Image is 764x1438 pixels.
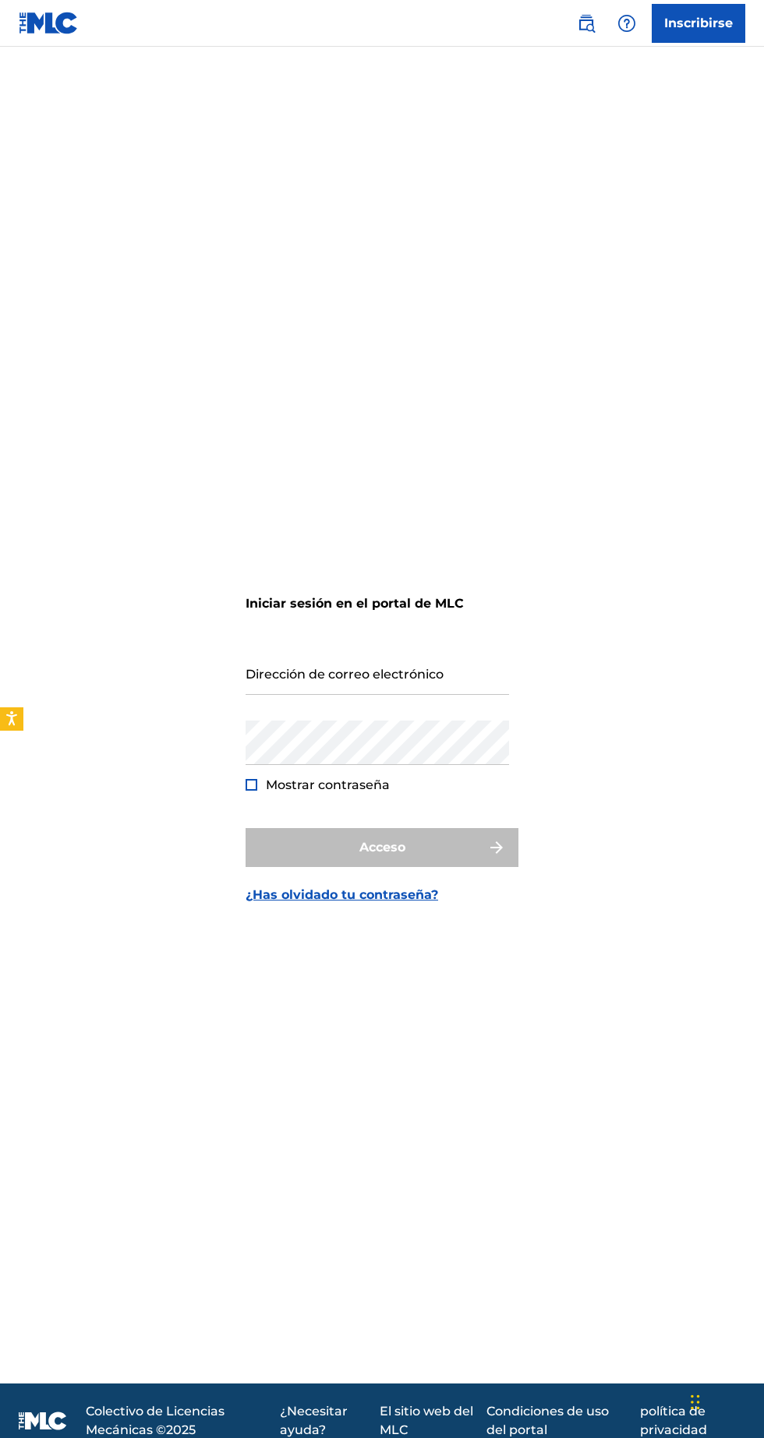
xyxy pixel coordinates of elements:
[571,8,602,39] a: Búsqueda pública
[19,1412,67,1430] img: logo
[266,777,390,792] font: Mostrar contraseña
[246,596,464,611] font: Iniciar sesión en el portal de MLC
[577,14,596,33] img: buscar
[19,12,79,34] img: Logotipo del MLC
[640,1404,707,1437] font: política de privacidad
[611,8,642,39] div: Ayuda
[691,1379,700,1426] div: Arrastrar
[486,1404,609,1437] font: Condiciones de uso del portal
[246,887,438,902] font: ¿Has olvidado tu contraseña?
[166,1422,196,1437] font: 2025
[617,14,636,33] img: ayuda
[652,4,745,43] a: Inscribirse
[246,886,438,904] a: ¿Has olvidado tu contraseña?
[664,16,733,30] font: Inscribirse
[686,1363,764,1438] iframe: Widget de chat
[280,1404,348,1437] font: ¿Necesitar ayuda?
[380,1404,473,1437] font: El sitio web del MLC
[86,1404,225,1437] font: Colectivo de Licencias Mecánicas ©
